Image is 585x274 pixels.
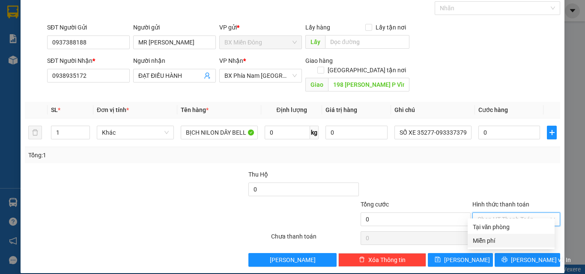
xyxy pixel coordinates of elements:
[428,253,493,267] button: save[PERSON_NAME]
[133,23,216,32] div: Người gửi
[133,56,216,65] div: Người nhận
[97,106,129,113] span: Đơn vị tính
[4,47,45,63] b: 339 Đinh Bộ Lĩnh, P26
[102,126,169,139] span: Khác
[547,126,557,139] button: plus
[219,57,243,64] span: VP Nhận
[310,126,319,139] span: kg
[28,150,227,160] div: Tổng: 1
[391,102,475,118] th: Ghi chú
[325,126,387,139] input: 0
[270,255,316,265] span: [PERSON_NAME]
[472,201,529,208] label: Hình thức thanh toán
[59,36,114,65] li: VP BX Phía Nam [GEOGRAPHIC_DATA]
[4,36,59,46] li: VP BX Miền Đông
[51,106,58,113] span: SL
[473,222,549,232] div: Tại văn phòng
[305,35,325,49] span: Lấy
[511,255,571,265] span: [PERSON_NAME] và In
[325,106,357,113] span: Giá trị hàng
[4,47,10,53] span: environment
[547,129,556,136] span: plus
[270,232,360,247] div: Chưa thanh toán
[495,253,560,267] button: printer[PERSON_NAME] và In
[435,256,441,263] span: save
[4,4,124,21] li: Cúc Tùng
[501,256,507,263] span: printer
[276,106,307,113] span: Định lượng
[28,126,42,139] button: delete
[248,253,336,267] button: [PERSON_NAME]
[338,253,426,267] button: deleteXóa Thông tin
[204,72,211,79] span: user-add
[224,69,297,82] span: BX Phía Nam Nha Trang
[372,23,409,32] span: Lấy tận nơi
[444,255,490,265] span: [PERSON_NAME]
[324,65,409,75] span: [GEOGRAPHIC_DATA] tận nơi
[394,126,472,139] input: Ghi Chú
[47,23,130,32] div: SĐT Người Gửi
[248,171,268,178] span: Thu Hộ
[368,255,406,265] span: Xóa Thông tin
[473,236,549,245] div: Miễn phí
[47,56,130,65] div: SĐT Người Nhận
[181,126,258,139] input: VD: Bàn, Ghế
[305,78,328,91] span: Giao
[328,78,409,91] input: Dọc đường
[305,57,333,64] span: Giao hàng
[305,24,330,31] span: Lấy hàng
[181,106,209,113] span: Tên hàng
[361,201,389,208] span: Tổng cước
[224,36,297,49] span: BX Miền Đông
[219,23,302,32] div: VP gửi
[325,35,409,49] input: Dọc đường
[478,106,508,113] span: Cước hàng
[359,256,365,263] span: delete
